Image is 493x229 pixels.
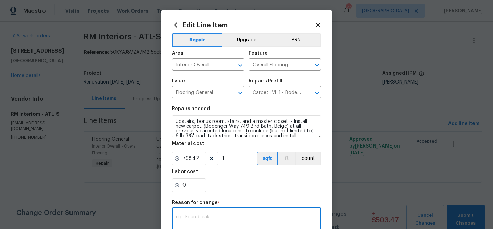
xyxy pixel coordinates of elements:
[271,33,321,47] button: BRN
[172,33,222,47] button: Repair
[222,33,271,47] button: Upgrade
[172,106,210,111] h5: Repairs needed
[249,79,282,84] h5: Repairs Prefill
[312,88,322,98] button: Open
[172,79,185,84] h5: Issue
[172,115,321,137] textarea: Upstairs, bonus room, stairs, and a master closet - Install new carpet. (Bodenger Way 749 Bird Ba...
[172,141,204,146] h5: Material cost
[249,51,268,56] h5: Feature
[236,88,245,98] button: Open
[295,152,321,165] button: count
[236,61,245,70] button: Open
[172,21,315,29] h2: Edit Line Item
[257,152,278,165] button: sqft
[172,51,184,56] h5: Area
[172,200,218,205] h5: Reason for change
[278,152,295,165] button: ft
[312,61,322,70] button: Open
[172,169,198,174] h5: Labor cost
